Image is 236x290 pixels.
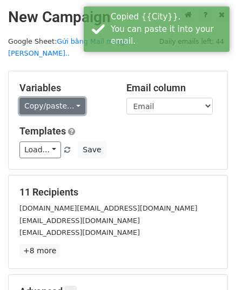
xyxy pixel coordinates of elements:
[8,8,228,26] h2: New Campaign
[19,186,217,198] h5: 11 Recipients
[182,238,236,290] iframe: Chat Widget
[19,82,110,94] h5: Variables
[19,204,197,212] small: [DOMAIN_NAME][EMAIL_ADDRESS][DOMAIN_NAME]
[19,217,140,225] small: [EMAIL_ADDRESS][DOMAIN_NAME]
[19,125,66,137] a: Templates
[19,141,61,158] a: Load...
[126,82,217,94] h5: Email column
[111,11,225,48] div: Copied {{City}}. You can paste it into your email.
[8,37,129,58] small: Google Sheet:
[19,244,60,258] a: +8 more
[19,98,85,114] a: Copy/paste...
[8,37,129,58] a: Gửi bằng Mail merge [PERSON_NAME]..
[19,228,140,237] small: [EMAIL_ADDRESS][DOMAIN_NAME]
[78,141,106,158] button: Save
